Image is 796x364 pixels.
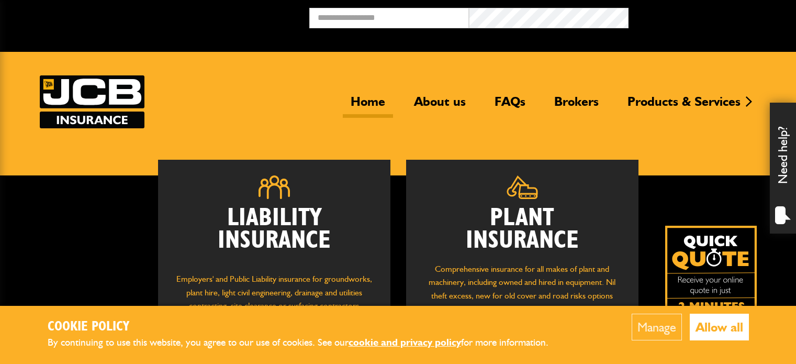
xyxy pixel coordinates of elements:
[40,75,144,128] img: JCB Insurance Services logo
[422,262,623,316] p: Comprehensive insurance for all makes of plant and machinery, including owned and hired in equipm...
[40,75,144,128] a: JCB Insurance Services
[632,314,682,340] button: Manage
[620,94,748,118] a: Products & Services
[174,207,375,262] h2: Liability Insurance
[487,94,533,118] a: FAQs
[690,314,749,340] button: Allow all
[349,336,461,348] a: cookie and privacy policy
[343,94,393,118] a: Home
[174,272,375,323] p: Employers' and Public Liability insurance for groundworks, plant hire, light civil engineering, d...
[48,335,566,351] p: By continuing to use this website, you agree to our use of cookies. See our for more information.
[629,8,788,24] button: Broker Login
[546,94,607,118] a: Brokers
[770,103,796,234] div: Need help?
[665,226,757,317] a: Get your insurance quote isn just 2-minutes
[406,94,474,118] a: About us
[665,226,757,317] img: Quick Quote
[422,207,623,252] h2: Plant Insurance
[48,319,566,335] h2: Cookie Policy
